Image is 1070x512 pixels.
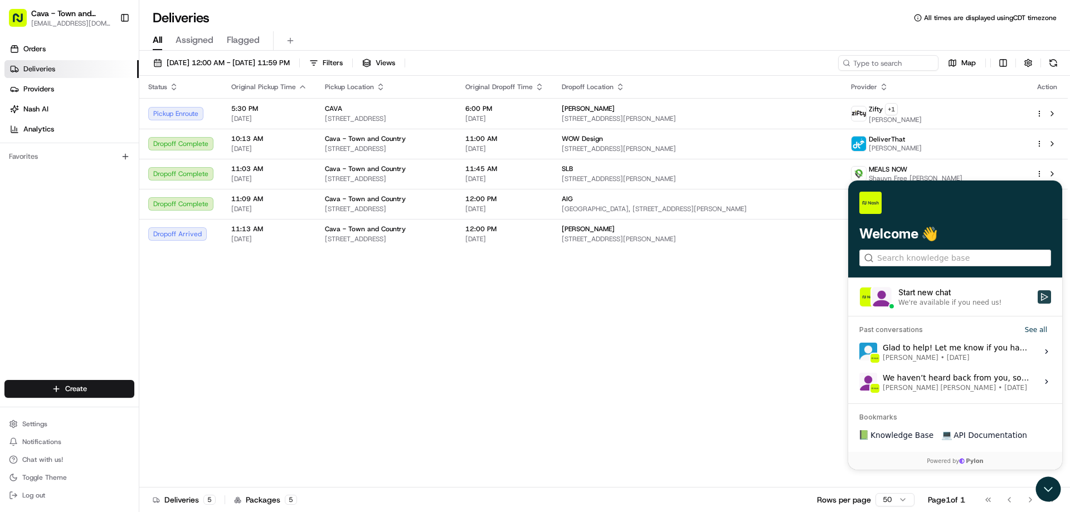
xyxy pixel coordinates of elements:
span: 12:00 PM [465,225,544,233]
button: [DATE] 12:00 AM - [DATE] 11:59 PM [148,55,295,71]
button: Views [357,55,400,71]
span: [PERSON_NAME] [869,144,922,153]
span: [DATE] [231,114,307,123]
span: [STREET_ADDRESS] [325,144,448,153]
span: [STREET_ADDRESS][PERSON_NAME] [562,174,833,183]
button: Notifications [4,434,134,450]
button: Chat with us! [4,452,134,467]
span: [DATE] [231,204,307,213]
a: Deliveries [4,60,139,78]
span: Create [65,384,87,394]
div: Action [1035,82,1059,91]
span: [STREET_ADDRESS] [325,114,448,123]
button: [EMAIL_ADDRESS][DOMAIN_NAME] [31,19,111,28]
div: Favorites [4,148,134,165]
span: Providers [23,84,54,94]
span: [PERSON_NAME] [562,225,615,233]
span: 5:30 PM [231,104,307,113]
span: 11:03 AM [231,164,307,173]
span: Cava - Town and Country [325,194,406,203]
span: SLB [562,164,573,173]
button: Create [4,380,134,398]
span: Nash AI [23,104,48,114]
img: melas_now_logo.png [852,167,866,181]
a: Orders [4,40,139,58]
span: Cava - Town and Country [325,225,406,233]
span: Shauyn Free [PERSON_NAME] [869,174,962,183]
button: +1 [885,103,898,115]
span: [DATE] [465,235,544,243]
a: Analytics [4,120,139,138]
span: 11:09 AM [231,194,307,203]
button: Refresh [1045,55,1061,71]
h1: Deliveries [153,9,210,27]
span: Dropoff Location [562,82,614,91]
a: Nash AI [4,100,139,118]
span: 12:00 PM [465,194,544,203]
span: Filters [323,58,343,68]
button: Settings [4,416,134,432]
span: [STREET_ADDRESS][PERSON_NAME] [562,114,833,123]
span: [STREET_ADDRESS] [325,174,448,183]
span: Assigned [176,33,213,47]
span: 10:13 AM [231,134,307,143]
span: Analytics [23,124,54,134]
span: [STREET_ADDRESS] [325,204,448,213]
span: [STREET_ADDRESS] [325,235,448,243]
div: Deliveries [153,494,216,505]
button: Filters [304,55,348,71]
p: Rows per page [817,494,871,505]
span: [DATE] [231,235,307,243]
span: Status [148,82,167,91]
span: 11:13 AM [231,225,307,233]
img: profile_deliverthat_partner.png [852,136,866,151]
span: Notifications [22,437,61,446]
span: All [153,33,162,47]
span: All times are displayed using CDT timezone [924,13,1057,22]
button: Cava - Town and Country [31,8,111,19]
span: AIG [562,194,573,203]
span: Toggle Theme [22,473,67,482]
span: [DATE] [465,204,544,213]
span: Flagged [227,33,260,47]
button: Log out [4,487,134,503]
span: [PERSON_NAME] [562,104,615,113]
div: 5 [285,495,297,505]
input: Type to search [838,55,938,71]
a: Providers [4,80,139,98]
span: CAVA [325,104,342,113]
span: Views [376,58,395,68]
span: [DATE] [231,174,307,183]
span: [PERSON_NAME] [869,115,922,124]
span: MEALS NOW [869,165,907,174]
span: Log out [22,491,45,500]
span: Cava - Town and Country [325,164,406,173]
span: [DATE] [231,144,307,153]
